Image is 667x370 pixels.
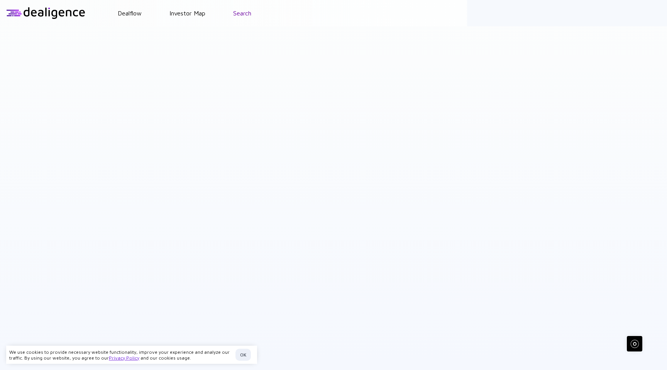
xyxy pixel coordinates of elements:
a: Investor Map [169,10,205,17]
button: OK [235,349,251,361]
div: We use cookies to provide necessary website functionality, improve your experience and analyze ou... [9,349,232,361]
a: Dealflow [118,10,142,17]
a: Privacy Policy [109,355,139,361]
a: Search [233,10,251,17]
